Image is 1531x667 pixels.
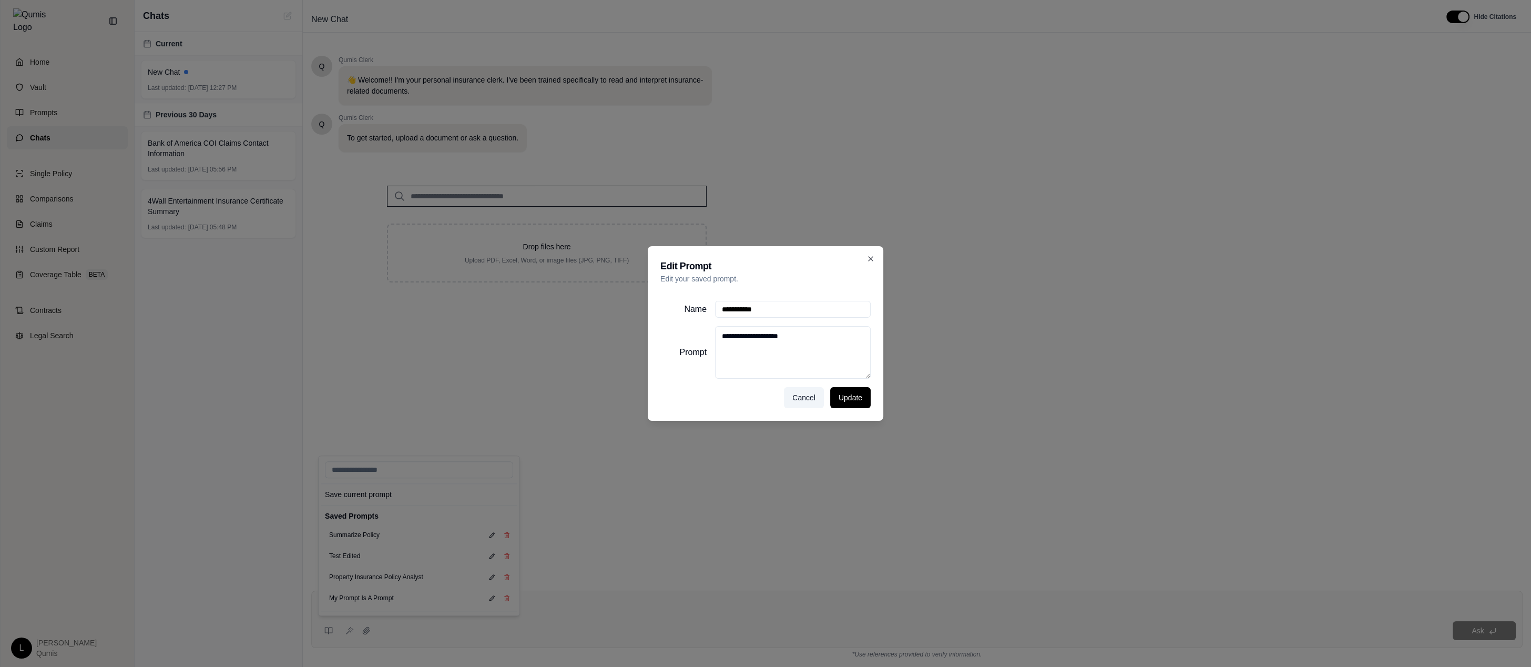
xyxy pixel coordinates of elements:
h2: Edit Prompt [660,259,871,274]
label: Name [660,303,707,316]
button: Update [830,387,871,408]
label: Prompt [660,346,707,359]
button: Cancel [784,387,824,408]
p: Edit your saved prompt. [660,274,871,284]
